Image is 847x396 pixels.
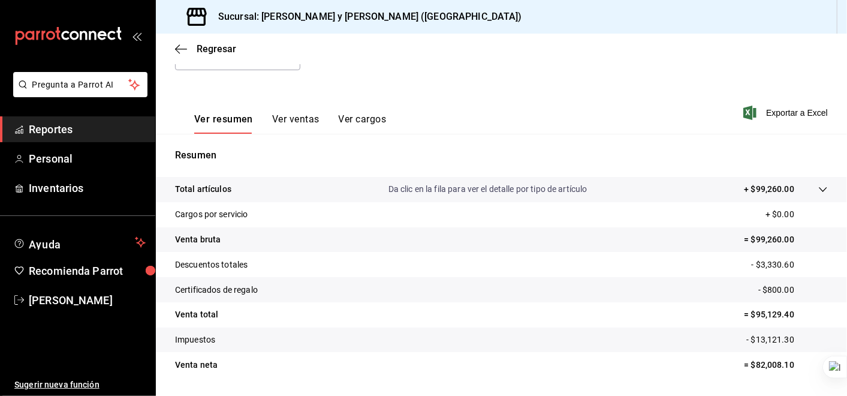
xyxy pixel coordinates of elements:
span: Reportes [29,121,146,137]
p: = $82,008.10 [744,359,828,371]
p: Venta neta [175,359,218,371]
button: Regresar [175,43,236,55]
button: Exportar a Excel [746,106,828,120]
p: Resumen [175,148,828,163]
span: Recomienda Parrot [29,263,146,279]
p: Cargos por servicio [175,208,248,221]
p: Descuentos totales [175,259,248,271]
span: [PERSON_NAME] [29,292,146,308]
p: + $0.00 [765,208,828,221]
h3: Sucursal: [PERSON_NAME] y [PERSON_NAME] ([GEOGRAPHIC_DATA]) [209,10,522,24]
span: Pregunta a Parrot AI [32,79,129,91]
a: Pregunta a Parrot AI [8,87,147,100]
p: Certificados de regalo [175,284,258,296]
p: + $99,260.00 [744,183,794,196]
button: open_drawer_menu [132,31,141,41]
p: = $95,129.40 [744,308,828,321]
div: navigation tabs [194,113,386,134]
button: Pregunta a Parrot AI [13,72,147,97]
p: Total artículos [175,183,231,196]
p: - $800.00 [758,284,828,296]
span: Sugerir nueva función [14,379,146,391]
p: Venta bruta [175,233,221,246]
p: - $13,121.30 [746,334,828,346]
p: Impuestos [175,334,215,346]
button: Ver resumen [194,113,253,134]
button: Ver ventas [272,113,319,134]
span: Inventarios [29,180,146,196]
span: Ayuda [29,235,130,250]
span: Regresar [197,43,236,55]
p: = $99,260.00 [744,233,828,246]
button: Ver cargos [339,113,387,134]
span: Personal [29,151,146,167]
p: - $3,330.60 [752,259,828,271]
p: Da clic en la fila para ver el detalle por tipo de artículo [388,183,587,196]
p: Venta total [175,308,218,321]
